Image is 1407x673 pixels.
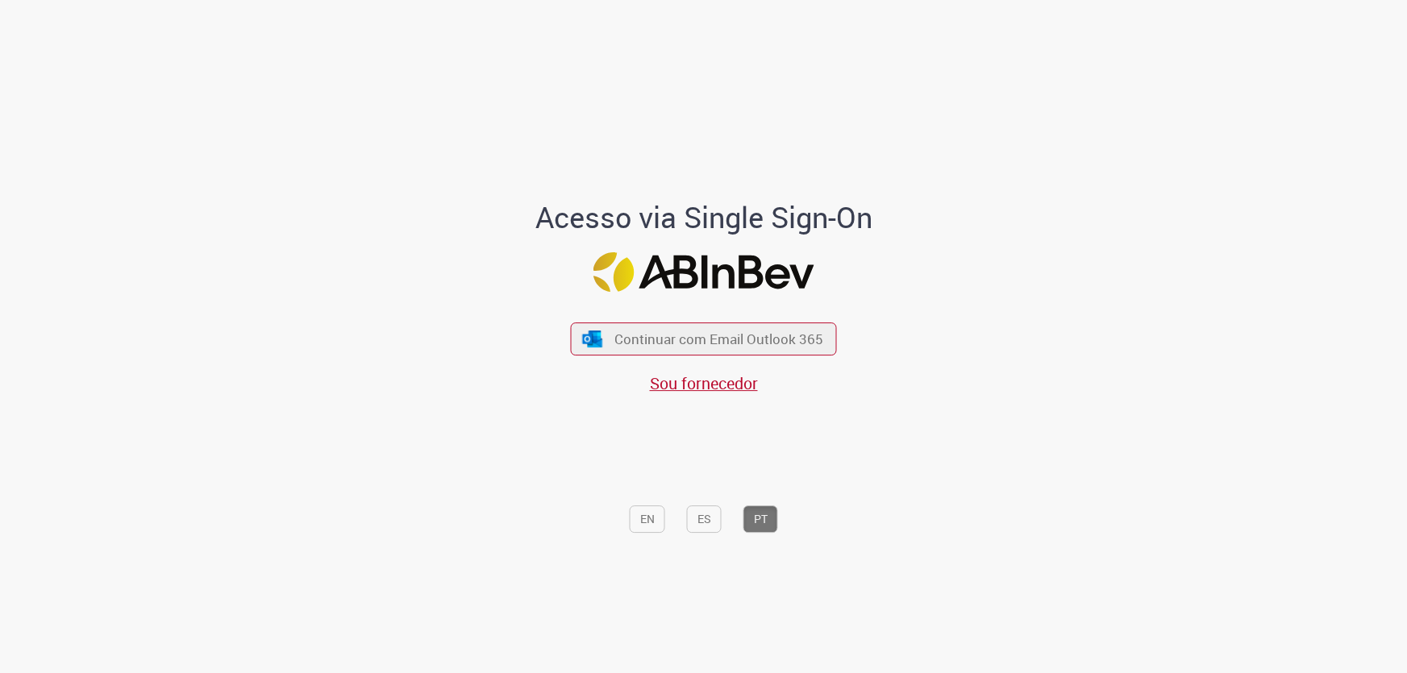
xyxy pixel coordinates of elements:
button: EN [630,505,665,533]
button: ES [687,505,722,533]
img: ícone Azure/Microsoft 360 [581,330,603,347]
button: ícone Azure/Microsoft 360 Continuar com Email Outlook 365 [571,322,837,355]
img: Logo ABInBev [593,253,814,293]
button: PT [743,505,778,533]
span: Continuar com Email Outlook 365 [614,330,823,348]
h1: Acesso via Single Sign-On [480,201,927,234]
a: Sou fornecedor [650,372,758,394]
